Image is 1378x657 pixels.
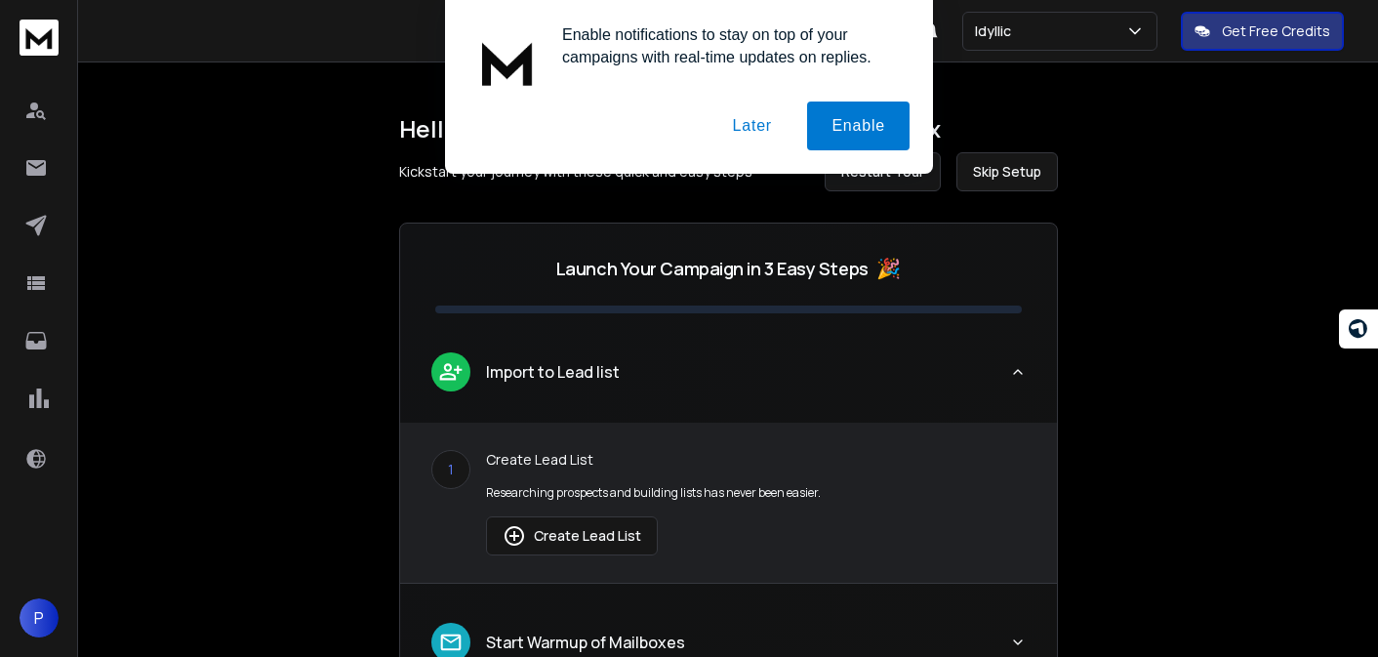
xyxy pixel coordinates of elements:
[807,102,910,150] button: Enable
[20,598,59,637] button: P
[708,102,795,150] button: Later
[503,524,526,548] img: lead
[400,423,1057,583] div: leadImport to Lead list
[486,360,620,384] p: Import to Lead list
[438,359,464,384] img: lead
[547,23,910,68] div: Enable notifications to stay on top of your campaigns with real-time updates on replies.
[468,23,547,102] img: notification icon
[876,255,901,282] span: 🎉
[486,450,1026,470] p: Create Lead List
[438,630,464,655] img: lead
[486,631,685,654] p: Start Warmup of Mailboxes
[431,450,470,489] div: 1
[556,255,869,282] p: Launch Your Campaign in 3 Easy Steps
[486,516,658,555] button: Create Lead List
[400,337,1057,423] button: leadImport to Lead list
[486,485,1026,501] p: Researching prospects and building lists has never been easier.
